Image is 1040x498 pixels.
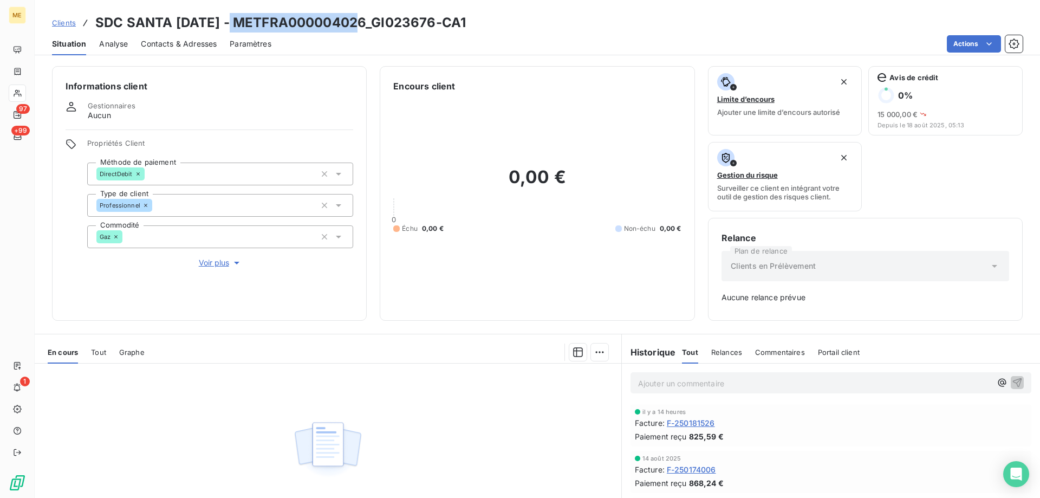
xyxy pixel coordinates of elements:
[87,139,353,154] span: Propriétés Client
[708,142,862,211] button: Gestion du risqueSurveiller ce client en intégrant votre outil de gestion des risques client.
[100,234,110,240] span: Gaz
[717,95,775,104] span: Limite d’encours
[52,17,76,28] a: Clients
[622,346,676,359] h6: Historique
[66,80,353,93] h6: Informations client
[635,464,665,475] span: Facture :
[141,38,217,49] span: Contacts & Adresses
[717,184,853,201] span: Surveiller ce client en intégrant votre outil de gestion des risques client.
[91,348,106,357] span: Tout
[20,377,30,386] span: 1
[99,38,128,49] span: Analyse
[119,348,145,357] span: Graphe
[682,348,698,357] span: Tout
[100,171,133,177] span: DirectDebit
[721,292,1009,303] span: Aucune relance prévue
[877,110,918,119] span: 15 000,00 €
[230,38,271,49] span: Paramètres
[88,110,111,121] span: Aucun
[624,224,655,234] span: Non-échu
[689,431,724,442] span: 825,59 €
[889,73,938,82] span: Avis de crédit
[11,126,30,135] span: +99
[635,477,687,489] span: Paiement reçu
[9,7,26,24] div: ME
[689,477,724,489] span: 868,24 €
[48,348,78,357] span: En cours
[721,231,1009,244] h6: Relance
[122,232,131,242] input: Ajouter une valeur
[642,409,686,415] span: il y a 14 heures
[9,474,26,491] img: Logo LeanPay
[635,417,665,429] span: Facture :
[152,201,161,210] input: Ajouter une valeur
[642,455,681,462] span: 14 août 2025
[393,80,455,93] h6: Encours client
[52,38,86,49] span: Situation
[52,18,76,27] span: Clients
[95,13,466,33] h3: SDC SANTA [DATE] - METFRA000004026_GI023676-CA1
[422,224,444,234] span: 0,00 €
[199,257,242,268] span: Voir plus
[393,166,681,199] h2: 0,00 €
[16,104,30,114] span: 97
[402,224,418,234] span: Échu
[100,202,140,209] span: Professionnel
[717,171,778,179] span: Gestion du risque
[667,464,716,475] span: F-250174006
[755,348,805,357] span: Commentaires
[293,416,362,483] img: Empty state
[711,348,742,357] span: Relances
[667,417,715,429] span: F-250181526
[660,224,681,234] span: 0,00 €
[635,431,687,442] span: Paiement reçu
[88,101,135,110] span: Gestionnaires
[145,169,153,179] input: Ajouter une valeur
[708,66,862,135] button: Limite d’encoursAjouter une limite d’encours autorisé
[898,90,913,101] h6: 0 %
[877,122,1013,128] span: Depuis le 18 août 2025, 05:13
[87,257,353,269] button: Voir plus
[731,261,816,271] span: Clients en Prélèvement
[717,108,840,117] span: Ajouter une limite d’encours autorisé
[1003,461,1029,487] div: Open Intercom Messenger
[947,35,1001,53] button: Actions
[818,348,860,357] span: Portail client
[392,215,396,224] span: 0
